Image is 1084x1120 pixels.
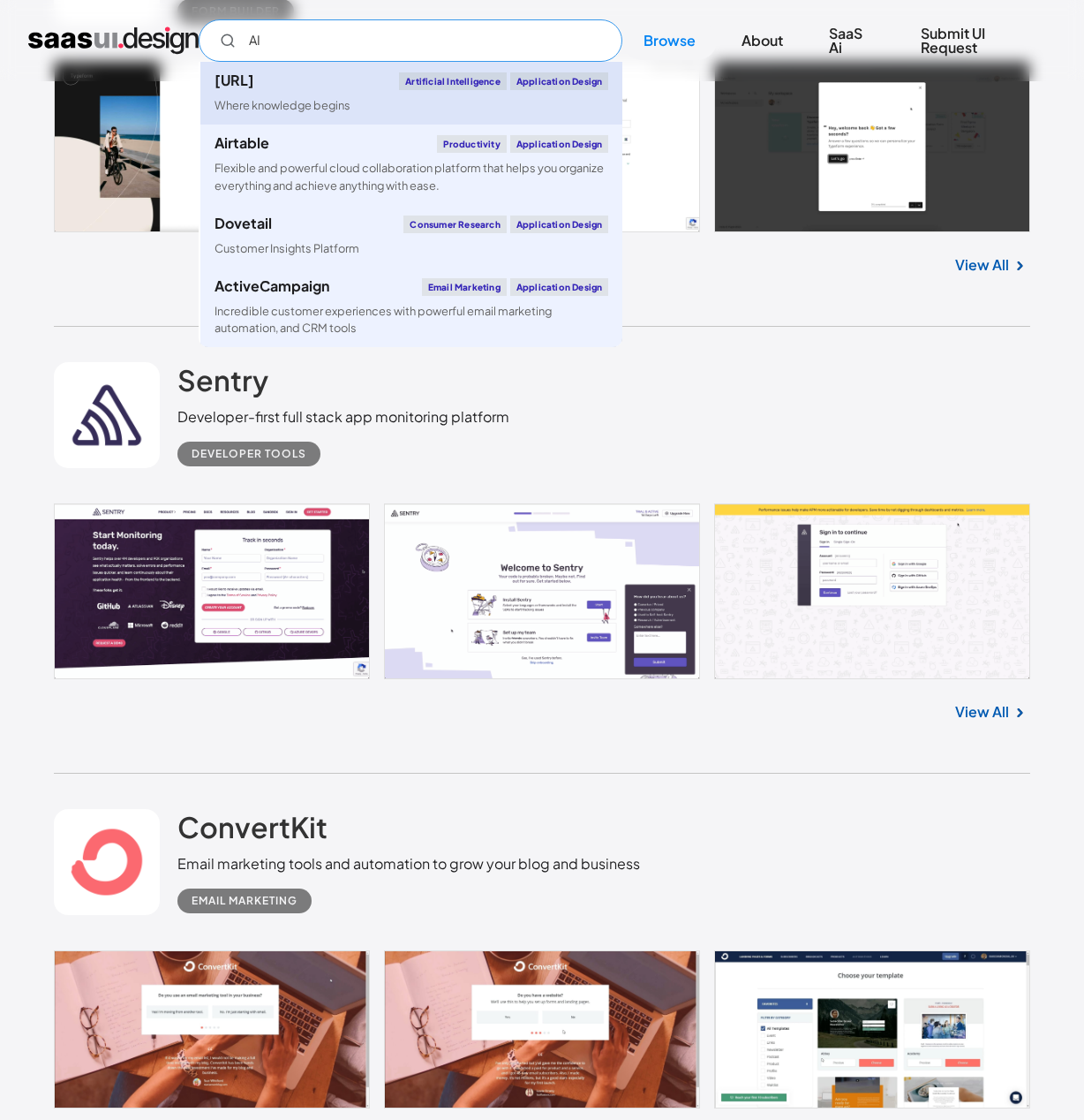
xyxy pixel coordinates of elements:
[200,205,622,268] a: DovetailConsumer ResearchApplication DesignCustomer Insights Platform
[215,303,608,337] div: Incredible customer experiences with powerful email marketing automation, and CRM tools
[177,809,327,844] h2: ConvertKit
[199,19,622,62] input: Search UI designs you're looking for...
[403,216,506,233] div: Consumer Research
[192,890,297,912] div: Email Marketing
[955,701,1009,723] a: View All
[200,62,622,125] a: [URL]Artificial IntelligenceApplication DesignWhere knowledge begins
[215,97,350,114] div: Where knowledge begins
[177,362,268,406] a: Sentry
[199,19,622,62] form: Email Form
[622,21,717,60] a: Browse
[215,160,608,193] div: Flexible and powerful cloud collaboration platform that helps you organize everything and achieve...
[200,268,622,347] a: ActiveCampaignEmail MarketingApplication DesignIncredible customer experiences with powerful emai...
[28,26,199,55] a: home
[720,21,804,60] a: About
[192,443,306,465] div: Developer tools
[177,406,509,428] div: Developer-first full stack app monitoring platform
[510,72,609,90] div: Application Design
[510,278,609,296] div: Application Design
[215,136,269,150] div: Airtable
[422,278,507,296] div: Email Marketing
[200,125,622,204] a: AirtableProductivityApplication DesignFlexible and powerful cloud collaboration platform that hel...
[215,279,329,293] div: ActiveCampaign
[215,73,254,87] div: [URL]
[510,135,609,153] div: Application Design
[437,135,506,153] div: Productivity
[177,853,640,874] div: Email marketing tools and automation to grow your blog and business
[177,809,327,853] a: ConvertKit
[808,14,896,67] a: SaaS Ai
[177,362,268,397] h2: Sentry
[510,216,609,233] div: Application Design
[215,240,359,257] div: Customer Insights Platform
[215,216,272,231] div: Dovetail
[955,254,1009,276] a: View All
[399,72,507,90] div: Artificial Intelligence
[900,14,1056,67] a: Submit UI Request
